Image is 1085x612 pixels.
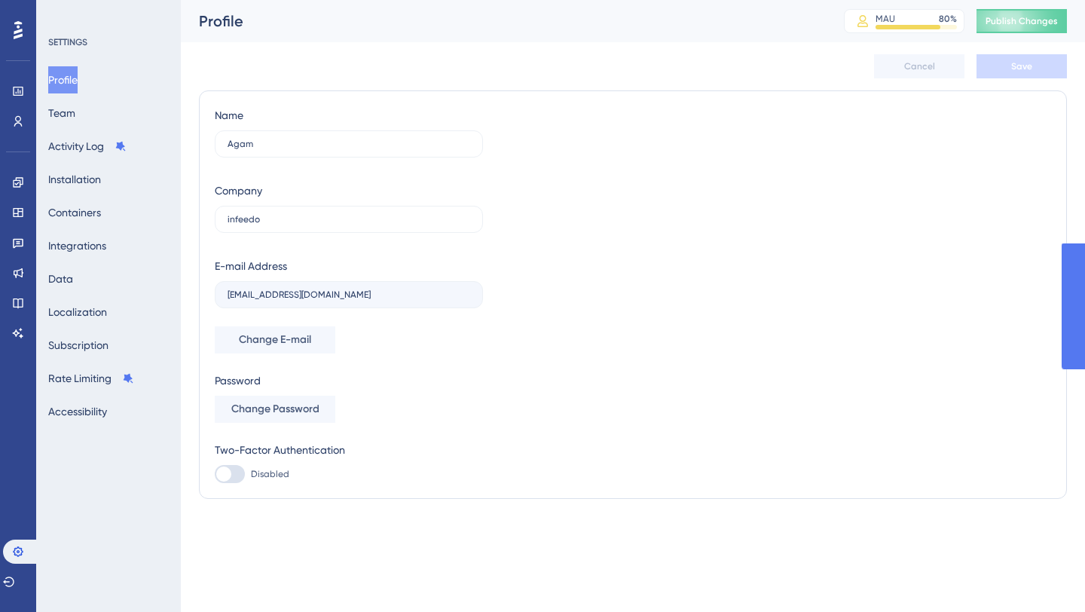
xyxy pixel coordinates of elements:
[215,106,243,124] div: Name
[1022,552,1067,598] iframe: UserGuiding AI Assistant Launcher
[1011,60,1032,72] span: Save
[215,396,335,423] button: Change Password
[876,13,895,25] div: MAU
[199,11,806,32] div: Profile
[215,372,483,390] div: Password
[215,326,335,353] button: Change E-mail
[215,182,262,200] div: Company
[939,13,957,25] div: 80 %
[48,265,73,292] button: Data
[215,257,287,275] div: E-mail Address
[904,60,935,72] span: Cancel
[48,66,78,93] button: Profile
[251,468,289,480] span: Disabled
[874,54,964,78] button: Cancel
[986,15,1058,27] span: Publish Changes
[48,36,170,48] div: SETTINGS
[976,54,1067,78] button: Save
[48,99,75,127] button: Team
[48,365,134,392] button: Rate Limiting
[48,398,107,425] button: Accessibility
[48,199,101,226] button: Containers
[48,133,127,160] button: Activity Log
[228,214,470,225] input: Company Name
[215,441,483,459] div: Two-Factor Authentication
[48,232,106,259] button: Integrations
[239,331,311,349] span: Change E-mail
[48,332,108,359] button: Subscription
[231,400,319,418] span: Change Password
[228,139,470,149] input: Name Surname
[48,298,107,326] button: Localization
[976,9,1067,33] button: Publish Changes
[48,166,101,193] button: Installation
[228,289,470,300] input: E-mail Address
